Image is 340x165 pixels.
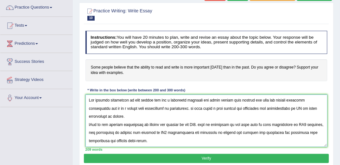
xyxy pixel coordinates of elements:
[84,154,329,163] button: Verify
[0,35,72,51] a: Predictions
[87,16,95,21] span: 10
[85,59,328,81] h4: Some people believe that the ability to read and write is more important [DATE] than in the past....
[91,35,116,40] b: Instructions:
[0,71,72,87] a: Strategy Videos
[0,89,72,105] a: Your Account
[85,7,236,21] h2: Practice Writing: Write Essay
[0,17,72,33] a: Tests
[85,88,187,93] div: * Write in the box below (write between 200 and 300 words)
[85,31,328,54] h4: You will have 20 minutes to plan, write and revise an essay about the topic below. Your response ...
[0,53,72,69] a: Success Stories
[85,147,328,152] div: 209 words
